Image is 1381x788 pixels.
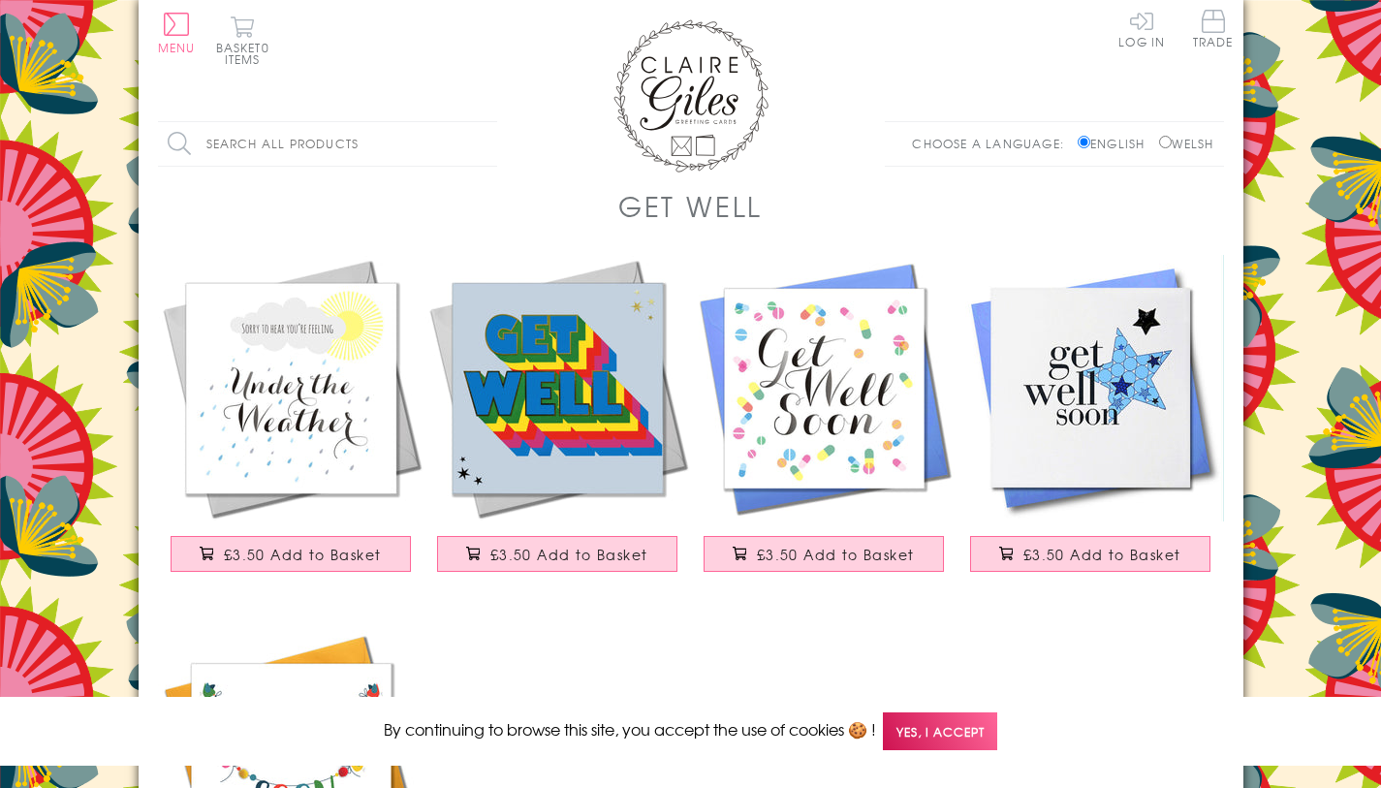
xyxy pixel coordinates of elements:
[224,545,382,564] span: £3.50 Add to Basket
[957,255,1224,591] a: Get Well Card, Blue Star, Get Well Soon, Embellished with a shiny padded star £3.50 Add to Basket
[437,536,677,572] button: £3.50 Add to Basket
[158,255,424,521] img: Get Well Card, Sunshine and Clouds, Sorry to hear you're Under the Weather
[216,16,269,65] button: Basket0 items
[424,255,691,591] a: Get Well Card, Rainbow block letters and stars, with gold foil £3.50 Add to Basket
[1023,545,1181,564] span: £3.50 Add to Basket
[158,13,196,53] button: Menu
[1193,10,1234,47] span: Trade
[1193,10,1234,51] a: Trade
[1078,136,1090,148] input: English
[478,122,497,166] input: Search
[1118,10,1165,47] a: Log In
[1159,135,1214,152] label: Welsh
[225,39,269,68] span: 0 items
[158,122,497,166] input: Search all products
[1078,135,1154,152] label: English
[757,545,915,564] span: £3.50 Add to Basket
[158,255,424,591] a: Get Well Card, Sunshine and Clouds, Sorry to hear you're Under the Weather £3.50 Add to Basket
[490,545,648,564] span: £3.50 Add to Basket
[691,255,957,521] img: Get Well Card, Pills, Get Well Soon
[912,135,1074,152] p: Choose a language:
[158,39,196,56] span: Menu
[704,536,944,572] button: £3.50 Add to Basket
[970,536,1210,572] button: £3.50 Add to Basket
[171,536,411,572] button: £3.50 Add to Basket
[424,255,691,521] img: Get Well Card, Rainbow block letters and stars, with gold foil
[613,19,769,173] img: Claire Giles Greetings Cards
[883,712,997,750] span: Yes, I accept
[957,255,1224,521] img: Get Well Card, Blue Star, Get Well Soon, Embellished with a shiny padded star
[1159,136,1172,148] input: Welsh
[691,255,957,591] a: Get Well Card, Pills, Get Well Soon £3.50 Add to Basket
[618,186,763,226] h1: Get Well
